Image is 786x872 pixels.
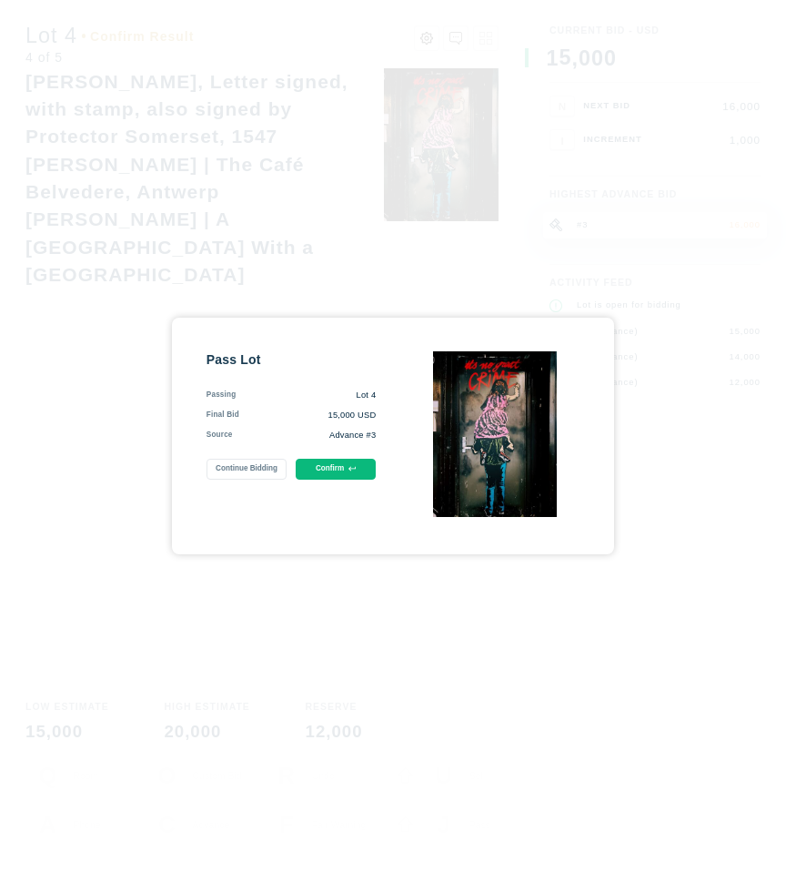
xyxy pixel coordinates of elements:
button: Continue Bidding [207,459,287,480]
div: Pass Lot [207,351,377,369]
button: Confirm [296,459,377,480]
div: Passing [207,390,237,401]
div: Lot 4 [236,390,376,401]
div: 15,000 USD [239,410,376,421]
div: Advance #3 [233,430,377,441]
div: Source [207,430,233,441]
div: Final Bid [207,410,239,421]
